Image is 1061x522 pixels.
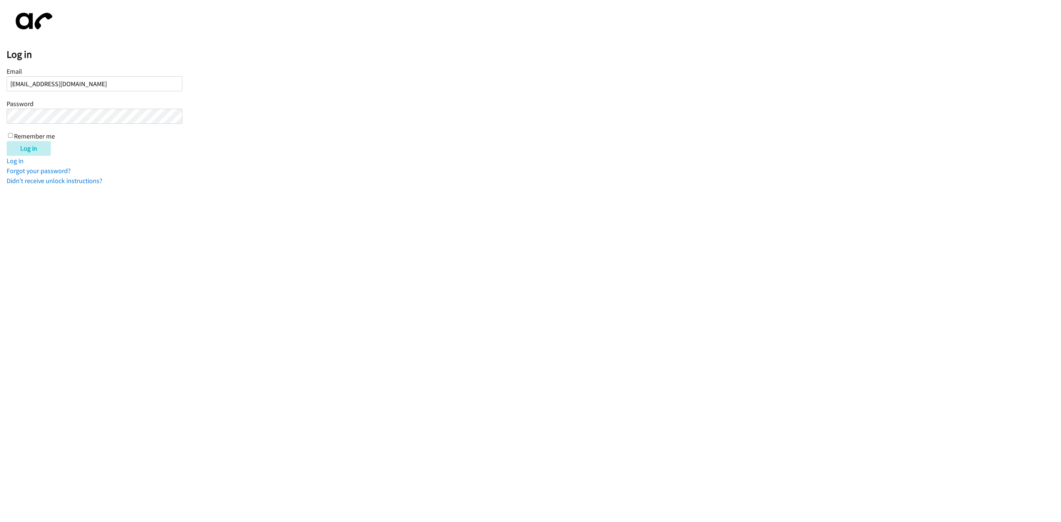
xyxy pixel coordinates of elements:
h2: Log in [7,48,1061,61]
img: aphone-8a226864a2ddd6a5e75d1ebefc011f4aa8f32683c2d82f3fb0802fe031f96514.svg [7,7,58,36]
a: Didn't receive unlock instructions? [7,176,102,185]
label: Password [7,99,34,108]
input: Log in [7,141,51,156]
a: Log in [7,157,24,165]
label: Remember me [14,132,55,140]
a: Forgot your password? [7,167,71,175]
label: Email [7,67,22,76]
